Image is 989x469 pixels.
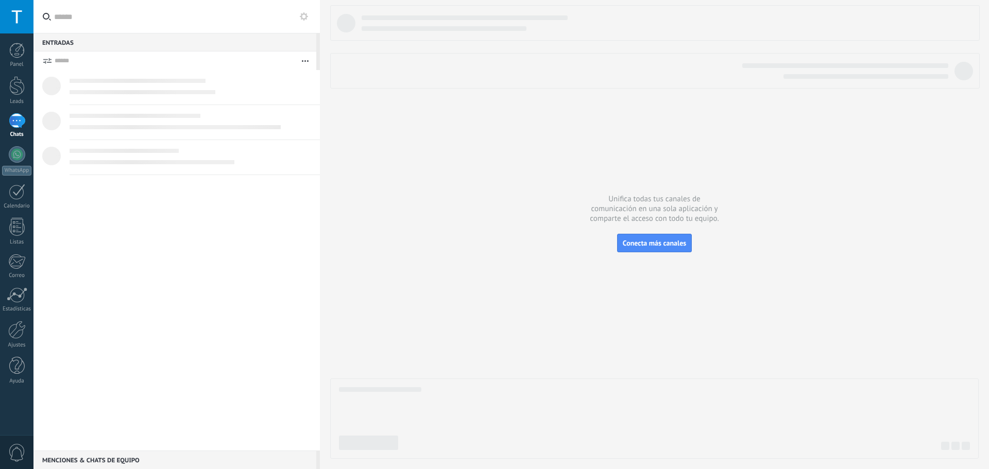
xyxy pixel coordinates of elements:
[2,378,32,385] div: Ayuda
[2,239,32,246] div: Listas
[2,203,32,210] div: Calendario
[2,272,32,279] div: Correo
[2,131,32,138] div: Chats
[617,234,692,252] button: Conecta más canales
[33,33,316,51] div: Entradas
[2,306,32,312] div: Estadísticas
[623,238,686,248] span: Conecta más canales
[2,166,31,176] div: WhatsApp
[2,342,32,349] div: Ajustes
[2,61,32,68] div: Panel
[33,450,316,469] div: Menciones & Chats de equipo
[2,98,32,105] div: Leads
